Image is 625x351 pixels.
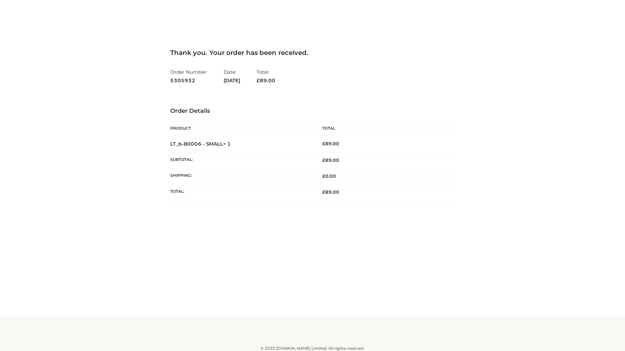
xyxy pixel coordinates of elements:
[257,77,275,84] span: 89.00
[312,121,455,136] th: Total
[170,152,312,168] th: Subtotal:
[170,141,231,147] strong: LT_b-B0006 - SMALL
[322,141,325,147] span: £
[170,49,455,57] h3: Thank you. Your order has been received.
[322,189,325,195] span: £
[322,189,339,195] span: 89.00
[223,141,231,147] strong: × 1
[170,168,312,184] th: Shipping:
[224,66,240,86] li: Date:
[322,157,325,163] span: £
[170,121,312,136] th: Product
[322,173,336,179] bdi: 0.00
[322,173,325,179] span: £
[322,141,339,147] bdi: 89.00
[257,77,260,84] span: £
[257,66,275,86] li: Total:
[170,184,312,200] th: Total:
[170,66,207,86] li: Order Number:
[170,76,207,85] strong: 5305932
[322,157,339,163] span: 89.00
[224,76,240,85] strong: [DATE]
[170,108,455,115] h3: Order Details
